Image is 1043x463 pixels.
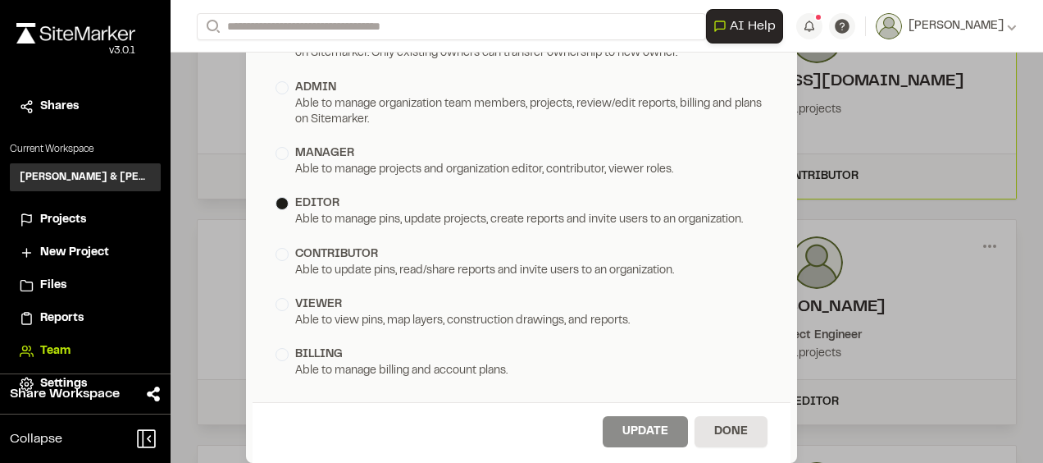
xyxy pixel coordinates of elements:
h3: [PERSON_NAME] & [PERSON_NAME] Inc. [20,170,151,185]
a: Projects [20,211,151,229]
span: Shares [40,98,79,116]
a: Files [20,277,151,295]
button: [PERSON_NAME] [876,13,1017,39]
span: Share Workspace [10,384,120,404]
span: Team [40,342,71,360]
span: New Project [40,244,109,262]
button: Open AI Assistant [706,9,783,44]
p: Current Workspace [10,142,161,157]
span: Collapse [10,429,62,449]
a: New Project [20,244,151,262]
span: Reports [40,309,84,328]
span: [PERSON_NAME] [909,17,1004,35]
img: rebrand.png [16,23,135,44]
img: User [876,13,902,39]
span: Projects [40,211,86,229]
a: Team [20,342,151,360]
span: AI Help [730,16,776,36]
div: Able to view pins, map layers, construction drawings, and reports. [276,314,767,329]
div: Open AI Assistant [706,9,790,44]
span: Files [40,277,66,295]
button: Search [197,13,226,40]
a: Reports [20,309,151,328]
div: Able to update pins, read/share reports and invite users to an organization. [276,264,767,279]
a: Shares [20,98,151,116]
div: Oh geez...please don't... [16,44,135,58]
